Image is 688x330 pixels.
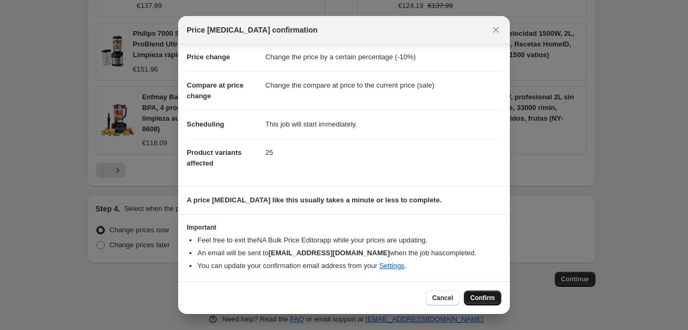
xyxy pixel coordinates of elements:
[187,120,224,128] span: Scheduling
[265,43,501,71] dd: Change the price by a certain percentage (-10%)
[426,290,460,305] button: Cancel
[265,71,501,99] dd: Change the compare at price to the current price (sale)
[187,81,243,100] span: Compare at price change
[187,53,230,61] span: Price change
[187,25,318,35] span: Price [MEDICAL_DATA] confirmation
[197,261,501,271] li: You can update your confirmation email address from your .
[197,248,501,258] li: An email will be sent to when the job has completed .
[488,22,503,37] button: Close
[464,290,501,305] button: Confirm
[379,262,404,270] a: Settings
[269,249,390,257] b: [EMAIL_ADDRESS][DOMAIN_NAME]
[187,148,242,167] span: Product variants affected
[470,294,495,302] span: Confirm
[432,294,453,302] span: Cancel
[265,110,501,138] dd: This job will start immediately.
[187,196,442,204] b: A price [MEDICAL_DATA] like this usually takes a minute or less to complete.
[187,223,501,232] h3: Important
[265,138,501,167] dd: 25
[197,235,501,246] li: Feel free to exit the NA Bulk Price Editor app while your prices are updating.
